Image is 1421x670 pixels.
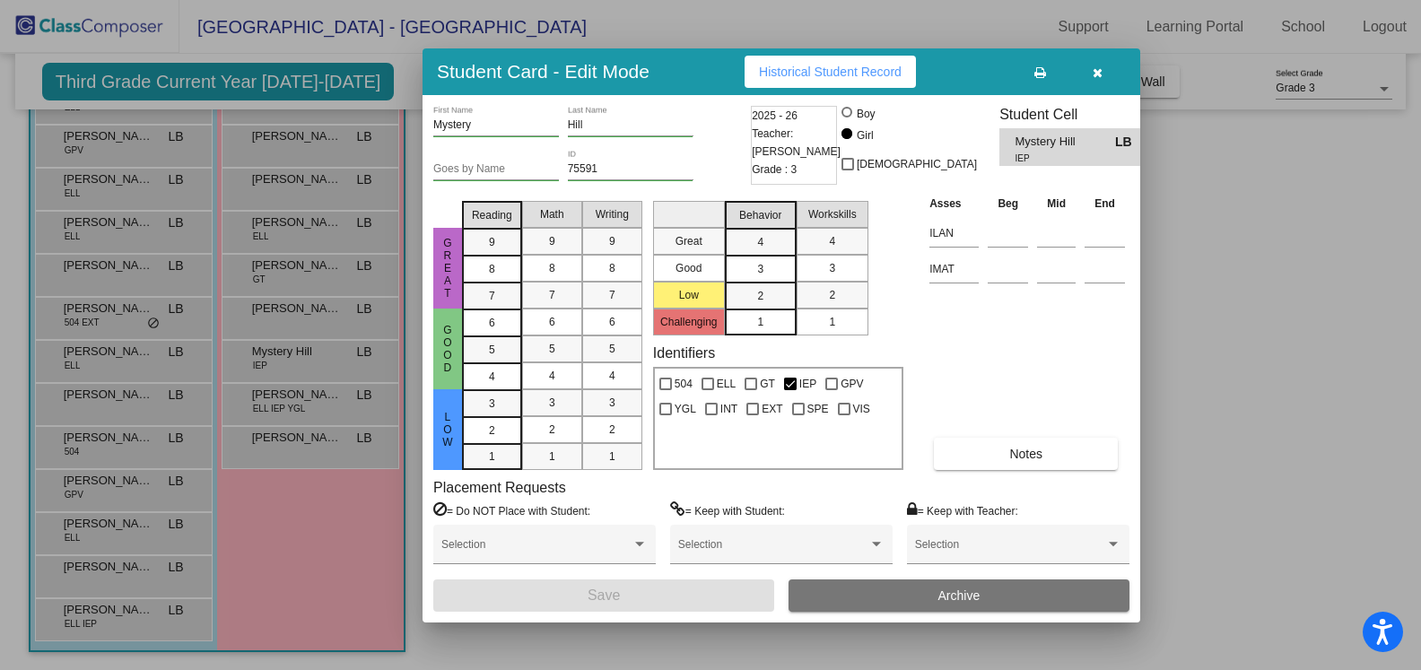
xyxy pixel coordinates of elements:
[1016,152,1103,165] span: IEP
[807,398,829,420] span: SPE
[1016,133,1115,152] span: Mystery Hill
[739,207,781,223] span: Behavior
[433,163,559,176] input: goes by name
[760,373,775,395] span: GT
[440,237,456,300] span: Great
[549,233,555,249] span: 9
[999,106,1155,123] h3: Student Cell
[440,411,456,448] span: Low
[752,107,798,125] span: 2025 - 26
[489,342,495,358] span: 5
[596,206,629,222] span: Writing
[433,579,774,612] button: Save
[799,373,816,395] span: IEP
[857,153,977,175] span: [DEMOGRAPHIC_DATA]
[489,369,495,385] span: 4
[789,579,1129,612] button: Archive
[829,260,835,276] span: 3
[853,398,870,420] span: VIS
[489,422,495,439] span: 2
[670,501,785,519] label: = Keep with Student:
[489,396,495,412] span: 3
[549,395,555,411] span: 3
[653,344,715,361] label: Identifiers
[717,373,736,395] span: ELL
[549,287,555,303] span: 7
[609,233,615,249] span: 9
[609,395,615,411] span: 3
[437,60,649,83] h3: Student Card - Edit Mode
[609,341,615,357] span: 5
[829,287,835,303] span: 2
[983,194,1033,213] th: Beg
[929,220,979,247] input: assessment
[489,448,495,465] span: 1
[609,314,615,330] span: 6
[929,256,979,283] input: assessment
[549,341,555,357] span: 5
[609,422,615,438] span: 2
[757,261,763,277] span: 3
[489,234,495,250] span: 9
[757,234,763,250] span: 4
[433,479,566,496] label: Placement Requests
[489,288,495,304] span: 7
[609,368,615,384] span: 4
[1080,194,1129,213] th: End
[938,588,981,603] span: Archive
[934,438,1118,470] button: Notes
[762,398,782,420] span: EXT
[1009,447,1042,461] span: Notes
[549,260,555,276] span: 8
[745,56,916,88] button: Historical Student Record
[829,314,835,330] span: 1
[856,106,876,122] div: Boy
[549,368,555,384] span: 4
[433,501,590,519] label: = Do NOT Place with Student:
[549,448,555,465] span: 1
[907,501,1018,519] label: = Keep with Teacher:
[752,125,841,161] span: Teacher: [PERSON_NAME]
[675,398,696,420] span: YGL
[841,373,863,395] span: GPV
[540,206,564,222] span: Math
[609,260,615,276] span: 8
[472,207,512,223] span: Reading
[856,127,874,144] div: Girl
[829,233,835,249] span: 4
[549,314,555,330] span: 6
[609,287,615,303] span: 7
[609,448,615,465] span: 1
[1033,194,1080,213] th: Mid
[588,587,620,603] span: Save
[489,315,495,331] span: 6
[757,314,763,330] span: 1
[925,194,983,213] th: Asses
[568,163,693,176] input: Enter ID
[752,161,797,178] span: Grade : 3
[675,373,693,395] span: 504
[757,288,763,304] span: 2
[808,206,857,222] span: Workskills
[720,398,737,420] span: INT
[549,422,555,438] span: 2
[440,324,456,374] span: Good
[759,65,902,79] span: Historical Student Record
[1115,133,1140,152] span: LB
[489,261,495,277] span: 8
